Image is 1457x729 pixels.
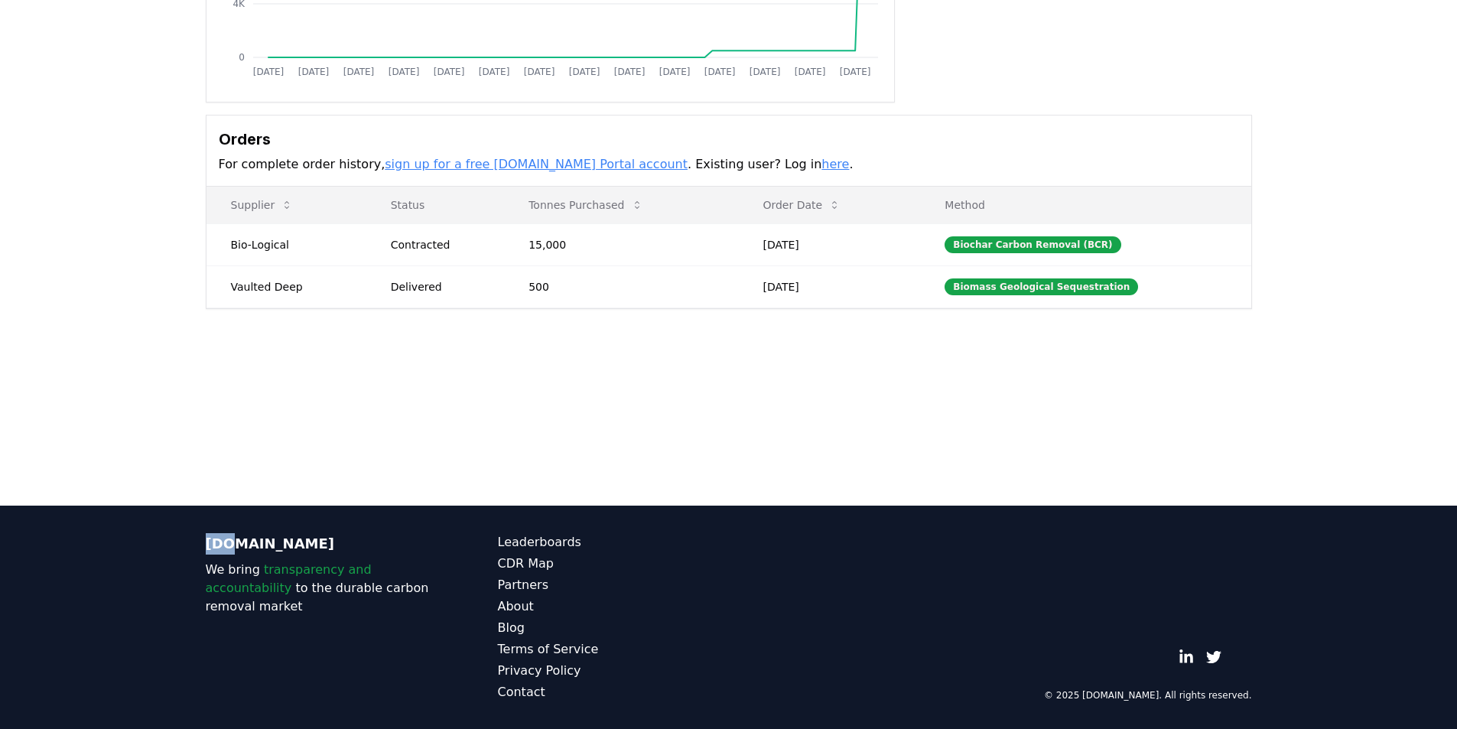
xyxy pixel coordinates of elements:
tspan: [DATE] [298,67,329,77]
p: © 2025 [DOMAIN_NAME]. All rights reserved. [1044,689,1252,701]
tspan: [DATE] [568,67,600,77]
div: Biomass Geological Sequestration [945,278,1138,295]
a: Twitter [1206,649,1221,665]
span: transparency and accountability [206,562,372,595]
a: Blog [498,619,729,637]
p: Method [932,197,1238,213]
td: Bio-Logical [207,223,366,265]
a: Terms of Service [498,640,729,659]
button: Supplier [219,190,306,220]
tspan: [DATE] [794,67,825,77]
a: sign up for a free [DOMAIN_NAME] Portal account [385,157,688,171]
tspan: [DATE] [478,67,509,77]
p: Status [379,197,493,213]
td: Vaulted Deep [207,265,366,308]
a: Partners [498,576,729,594]
p: For complete order history, . Existing user? Log in . [219,155,1239,174]
tspan: 0 [239,52,245,63]
tspan: [DATE] [659,67,690,77]
tspan: [DATE] [252,67,284,77]
tspan: [DATE] [704,67,735,77]
a: Contact [498,683,729,701]
tspan: [DATE] [839,67,870,77]
a: LinkedIn [1179,649,1194,665]
p: [DOMAIN_NAME] [206,533,437,555]
button: Tonnes Purchased [516,190,655,220]
tspan: [DATE] [749,67,780,77]
td: 500 [504,265,738,308]
a: Leaderboards [498,533,729,552]
a: CDR Map [498,555,729,573]
tspan: [DATE] [433,67,464,77]
div: Delivered [391,279,493,295]
tspan: [DATE] [388,67,419,77]
tspan: [DATE] [613,67,645,77]
td: [DATE] [738,223,920,265]
tspan: [DATE] [523,67,555,77]
a: Privacy Policy [498,662,729,680]
div: Contracted [391,237,493,252]
button: Order Date [750,190,853,220]
tspan: [DATE] [343,67,374,77]
a: About [498,597,729,616]
td: 15,000 [504,223,738,265]
a: here [821,157,849,171]
p: We bring to the durable carbon removal market [206,561,437,616]
td: [DATE] [738,265,920,308]
h3: Orders [219,128,1239,151]
div: Biochar Carbon Removal (BCR) [945,236,1120,253]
